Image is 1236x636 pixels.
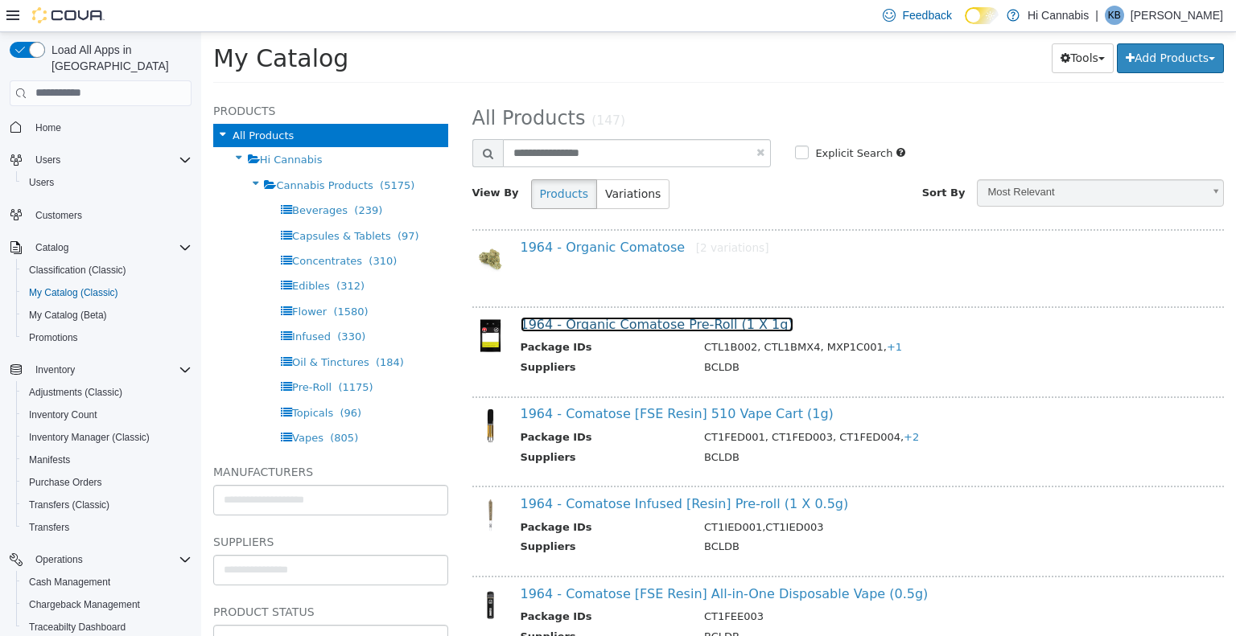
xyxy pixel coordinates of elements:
span: Infused [91,298,130,310]
button: My Catalog (Beta) [16,304,198,326]
td: BCLDB [491,597,1007,617]
span: Topicals [91,375,132,387]
span: All Products [31,97,93,109]
span: +2 [702,399,718,411]
button: Inventory Manager (Classic) [16,426,198,449]
button: Purchase Orders [16,471,198,494]
div: Kevin Brown [1105,6,1124,25]
a: Inventory Count [23,405,104,425]
button: Manifests [16,449,198,471]
span: Beverages [91,172,146,184]
span: Cannabis Products [75,147,171,159]
a: Most Relevant [776,147,1023,174]
button: Customers [3,203,198,227]
small: (147) [390,81,424,96]
span: (184) [175,324,203,336]
span: +1 [686,309,701,321]
th: Suppliers [319,507,492,527]
span: Vapes [91,400,122,412]
button: Tools [851,11,913,41]
span: Transfers [23,518,192,537]
p: [PERSON_NAME] [1131,6,1223,25]
button: Inventory Count [16,404,198,426]
th: Package IDs [319,577,492,597]
span: Concentrates [91,223,161,235]
span: Users [23,173,192,192]
span: Users [29,176,54,189]
span: Operations [29,550,192,569]
span: Classification (Classic) [29,264,126,277]
span: Adjustments (Classic) [29,386,122,399]
span: Classification (Classic) [23,261,192,280]
button: Catalog [29,238,75,257]
span: Inventory Count [23,405,192,425]
a: Customers [29,206,89,225]
span: Customers [29,205,192,225]
span: Feedback [902,7,951,23]
a: My Catalog (Beta) [23,306,113,325]
button: My Catalog (Classic) [16,281,198,304]
span: Promotions [23,328,192,347]
button: Operations [3,548,198,571]
a: Manifests [23,450,76,470]
span: (310) [167,223,196,235]
span: Purchase Orders [29,476,102,489]
span: Transfers (Classic) [23,495,192,515]
button: Add Products [916,11,1023,41]
span: Promotions [29,331,78,344]
span: (312) [135,248,163,260]
a: 1964 - Comatose [FSE Resin] All-in-One Disposable Vape (0.5g) [319,554,727,569]
button: Users [3,149,198,171]
a: 1964 - Comatose Infused [Resin] Pre-roll (1 X 0.5g) [319,464,648,479]
small: [2 variations] [495,209,568,222]
th: Package IDs [319,487,492,507]
span: Flower [91,273,126,285]
span: Chargeback Management [23,595,192,614]
span: Home [35,121,61,134]
span: (1580) [132,273,167,285]
button: Inventory [3,359,198,381]
span: Pre-Roll [91,349,130,361]
span: Capsules & Tablets [91,198,190,210]
span: Users [29,150,192,170]
span: Oil & Tinctures [91,324,168,336]
a: 1964 - Organic Comatose[2 variations] [319,207,568,223]
span: Cash Management [23,572,192,592]
button: Classification (Classic) [16,259,198,281]
span: Sort By [721,154,764,166]
span: All Products [271,75,385,97]
button: Inventory [29,360,81,380]
button: Transfers [16,516,198,539]
a: Transfers (Classic) [23,495,116,515]
span: Traceabilty Dashboard [29,621,126,634]
span: Chargeback Management [29,598,140,611]
button: Cash Management [16,571,198,593]
td: BCLDB [491,327,1007,347]
span: (330) [136,298,164,310]
th: Suppliers [319,327,492,347]
button: Users [29,150,67,170]
img: Cova [32,7,105,23]
span: Catalog [29,238,192,257]
a: Classification (Classic) [23,261,133,280]
span: Customers [35,209,82,222]
span: My Catalog (Classic) [23,283,192,302]
span: Hi Cannabis [59,121,122,133]
span: Adjustments (Classic) [23,383,192,402]
img: 150 [271,555,307,591]
span: Purchase Orders [23,473,192,492]
span: Users [35,154,60,166]
td: BCLDB [491,507,1007,527]
button: Adjustments (Classic) [16,381,198,404]
a: Cash Management [23,572,117,592]
h5: Manufacturers [12,430,247,449]
span: Inventory [35,363,75,376]
img: 150 [271,375,307,412]
a: Home [29,118,68,137]
a: Purchase Orders [23,473,109,492]
span: (805) [129,400,157,412]
img: 150 [271,208,307,244]
span: Operations [35,553,83,566]
span: View By [271,154,318,166]
span: (97) [196,198,218,210]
